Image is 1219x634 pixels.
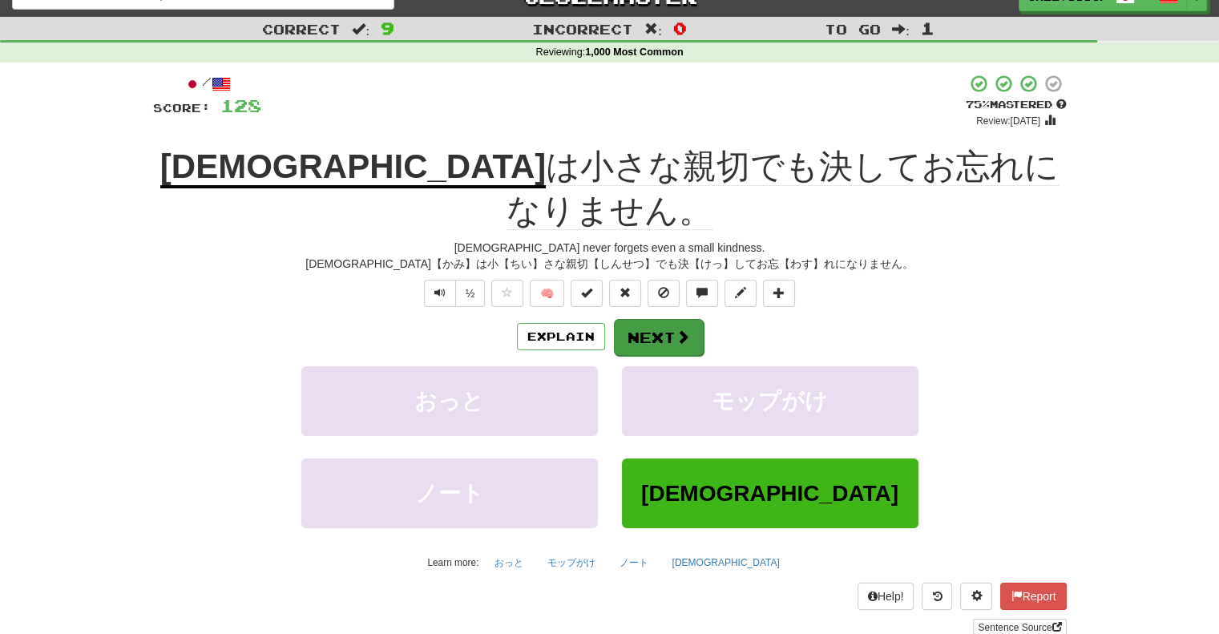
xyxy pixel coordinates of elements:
[641,481,898,506] span: [DEMOGRAPHIC_DATA]
[966,98,1067,112] div: Mastered
[825,21,881,37] span: To go
[414,389,484,414] span: おっと
[858,583,914,610] button: Help!
[966,98,990,111] span: 75 %
[427,557,478,568] small: Learn more:
[532,21,633,37] span: Incorrect
[220,95,261,115] span: 128
[153,101,211,115] span: Score:
[622,366,918,436] button: モップがけ
[421,280,486,307] div: Text-to-speech controls
[763,280,795,307] button: Add to collection (alt+a)
[153,256,1067,272] div: [DEMOGRAPHIC_DATA]【かみ】は小【ちい】さな親切【しんせつ】でも決【けっ】してお忘【わす】れになりません。
[538,551,603,575] button: モップがけ
[610,551,656,575] button: ノート
[153,74,261,94] div: /
[571,280,603,307] button: Set this sentence to 100% Mastered (alt+m)
[415,481,484,506] span: ノート
[507,147,1059,230] span: は小さな親切でも決してお忘れになりません。
[352,22,369,36] span: :
[530,280,564,307] button: 🧠
[153,240,1067,256] div: [DEMOGRAPHIC_DATA] never forgets even a small kindness.
[921,18,934,38] span: 1
[301,366,598,436] button: おっと
[725,280,757,307] button: Edit sentence (alt+d)
[262,21,341,37] span: Correct
[622,458,918,528] button: [DEMOGRAPHIC_DATA]
[673,18,687,38] span: 0
[892,22,910,36] span: :
[922,583,952,610] button: Round history (alt+y)
[976,115,1040,127] small: Review: [DATE]
[491,280,523,307] button: Favorite sentence (alt+f)
[609,280,641,307] button: Reset to 0% Mastered (alt+r)
[485,551,531,575] button: おっと
[712,389,828,414] span: モップがけ
[644,22,662,36] span: :
[424,280,456,307] button: Play sentence audio (ctl+space)
[517,323,605,350] button: Explain
[160,147,546,188] u: [DEMOGRAPHIC_DATA]
[648,280,680,307] button: Ignore sentence (alt+i)
[301,458,598,528] button: ノート
[455,280,486,307] button: ½
[663,551,788,575] button: [DEMOGRAPHIC_DATA]
[381,18,394,38] span: 9
[585,46,683,58] strong: 1,000 Most Common
[1000,583,1066,610] button: Report
[614,319,704,356] button: Next
[686,280,718,307] button: Discuss sentence (alt+u)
